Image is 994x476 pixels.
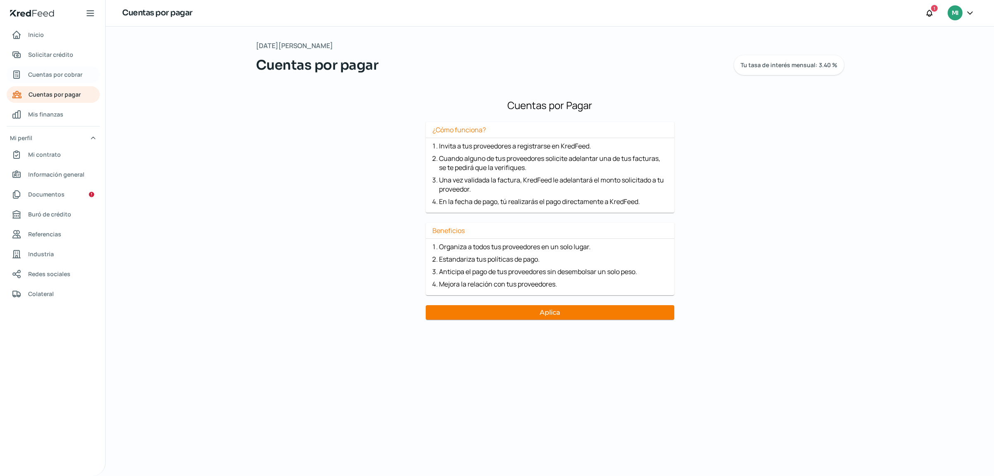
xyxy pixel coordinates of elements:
span: Cuentas por pagar [29,89,81,100]
h3: Beneficios [426,226,674,239]
span: Solicitar crédito [28,49,73,60]
a: Mis finanzas [7,106,100,123]
span: Colateral [28,289,54,299]
span: [DATE][PERSON_NAME] [256,40,333,52]
span: Cuentas por pagar [256,55,379,75]
a: Inicio [7,27,100,43]
a: Cuentas por pagar [7,86,100,103]
span: Información general [28,169,84,180]
li: Una vez validada la factura, KredFeed le adelantará el monto solicitado a tu proveedor. [439,175,668,194]
li: Estandariza tus políticas de pago. [439,255,668,264]
li: Invita a tus proveedores a registrarse en KredFeed. [439,141,668,151]
span: Referencias [28,229,61,239]
button: Aplica [426,305,674,320]
span: Buró de crédito [28,209,71,219]
li: Cuando alguno de tus proveedores solicite adelantar una de tus facturas, se te pedirá que la veri... [439,154,668,172]
span: Mi contrato [28,149,61,160]
a: Cuentas por cobrar [7,66,100,83]
h1: Cuentas por Pagar [259,98,841,112]
a: Documentos [7,186,100,203]
a: Referencias [7,226,100,243]
span: Tu tasa de interés mensual: 3.40 % [741,62,837,68]
span: 1 [934,5,935,12]
a: Redes sociales [7,266,100,282]
span: Mi perfil [10,133,32,143]
li: Anticipa el pago de tus proveedores sin desembolsar un solo peso. [439,267,668,276]
a: Industria [7,246,100,262]
li: En la fecha de pago, tú realizarás el pago directamente a KredFeed. [439,197,668,206]
a: Mi contrato [7,146,100,163]
span: Inicio [28,29,44,40]
a: Solicitar crédito [7,46,100,63]
li: Organiza a todos tus proveedores en un solo lugar. [439,242,668,251]
span: Cuentas por cobrar [28,69,82,80]
span: Industria [28,249,54,259]
h1: Cuentas por pagar [122,7,193,19]
span: Documentos [28,189,65,199]
span: Redes sociales [28,269,70,279]
li: Mejora la relación con tus proveedores. [439,279,668,289]
span: Mis finanzas [28,109,63,119]
a: Buró de crédito [7,206,100,223]
a: Información general [7,166,100,183]
span: MI [952,8,958,18]
h3: ¿Cómo funciona? [426,125,674,138]
a: Colateral [7,286,100,302]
